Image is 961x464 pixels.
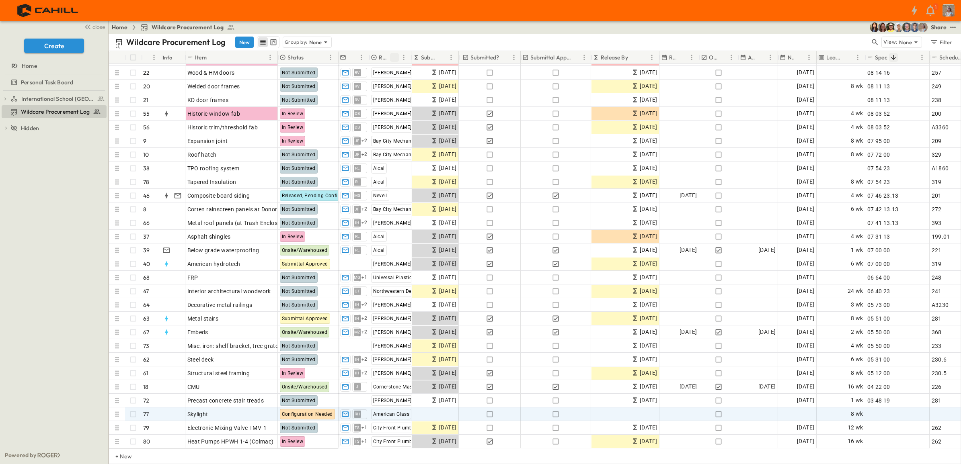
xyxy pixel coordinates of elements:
span: [DATE] [797,136,814,145]
span: Expansion joint [187,137,228,145]
div: Filter [930,38,953,47]
span: [PERSON_NAME][GEOGRAPHIC_DATA] [373,70,461,76]
p: 39 [143,246,150,254]
button: Sort [390,53,399,62]
button: Sort [437,53,446,62]
span: MG [354,277,361,278]
span: Not Submitted [282,166,316,171]
img: Kirsten Gregory (kgregory@cahill-sf.com) [878,22,887,32]
span: KD door frames [187,96,229,104]
span: [DATE] [640,164,657,173]
span: 200 [932,110,942,118]
span: Nevell [373,193,387,198]
div: Personal Task Boardtest [2,76,107,89]
img: Kim Bowen (kbowen@cahill-sf.com) [870,22,879,32]
span: Welded door frames [187,82,240,90]
span: + 2 [361,301,368,309]
span: [DATE] [439,300,456,309]
p: Actual Arrival [748,53,755,61]
span: [DATE] [797,177,814,186]
span: 209 [932,137,942,145]
span: [DATE] [680,245,697,255]
div: Info [161,51,185,64]
button: Menu [579,53,589,62]
span: [DATE] [797,82,814,91]
button: Sort [720,53,729,62]
p: Item [195,53,207,61]
span: Not Submitted [282,84,316,89]
span: [DATE] [439,123,456,132]
span: International School San Francisco [21,95,95,103]
span: [DATE] [797,123,814,132]
p: Lead Time [826,53,842,61]
a: Home [2,60,105,72]
span: Universal Plastics [373,275,415,280]
button: Menu [265,53,275,62]
span: 8 wk [851,136,863,145]
span: MS [354,195,361,196]
span: Released, Pending Confirm [282,193,344,198]
span: 08 14 16 [867,69,890,77]
span: Not Submitted [282,70,316,76]
span: 07 00 00 [867,260,890,268]
span: 249 [932,82,942,90]
p: Submitted? [470,53,499,61]
span: Bay City Mechanical [373,152,420,157]
span: [DATE] [797,259,814,268]
span: [DATE] [439,286,456,296]
span: 07 72 00 [867,151,890,159]
span: [DATE] [439,150,456,159]
p: 21 [143,96,148,104]
span: 257 [932,69,942,77]
span: [DATE] [640,286,657,296]
span: Home [22,62,37,70]
span: 3 wk [851,300,863,309]
span: [DATE] [640,123,657,132]
button: Menu [687,53,696,62]
p: 47 [143,287,149,295]
span: 6 wk [851,259,863,268]
button: Menu [804,53,814,62]
span: Tapered Insulation [187,178,236,186]
nav: breadcrumbs [112,23,240,31]
span: Alcal [373,179,385,185]
span: Northwestern Design [373,288,422,294]
span: [DATE] [640,314,657,323]
span: + 1 [361,274,368,282]
img: Will Nethercutt (wnethercutt@cahill-sf.com) [910,22,920,32]
button: Filter [927,37,955,48]
span: 4 wk [851,232,863,241]
span: [DATE] [640,177,657,186]
span: 07 95 00 [867,137,890,145]
span: [DATE] [439,177,456,186]
span: 281 [932,315,942,323]
p: 64 [143,301,150,309]
span: [DATE] [640,218,657,227]
button: row view [258,37,268,47]
span: Composite board siding [187,192,250,200]
p: 38 [143,164,150,172]
button: Menu [149,53,159,62]
span: [DATE] [439,68,456,77]
span: 8 wk [851,82,863,91]
button: Menu [357,53,366,62]
span: [DATE] [758,245,776,255]
span: 06 64 00 [867,274,890,282]
p: 56 [143,123,150,131]
button: Menu [326,53,335,62]
span: [DATE] [640,245,657,255]
span: In Review [282,234,304,239]
span: [PERSON_NAME][GEOGRAPHIC_DATA] [373,97,461,103]
div: Info [163,46,172,69]
span: [DATE] [439,314,456,323]
p: Order Confirmed? [709,53,719,61]
p: None [309,38,322,46]
img: Profile Picture [943,4,955,16]
span: Not Submitted [282,152,316,157]
span: Roof hatch [187,151,217,159]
